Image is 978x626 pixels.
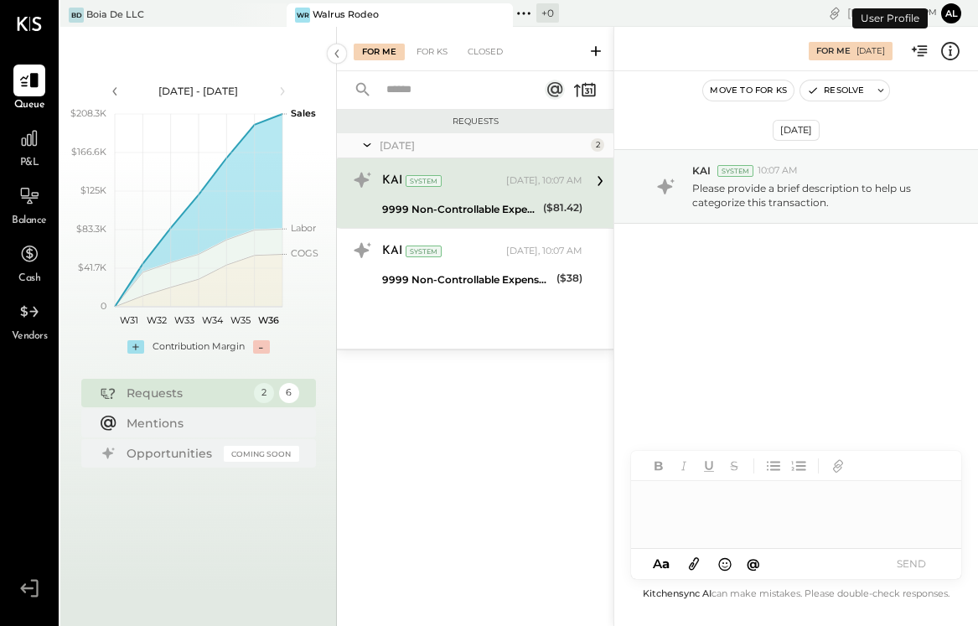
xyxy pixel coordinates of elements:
button: @ [742,553,765,574]
button: Aa [648,555,675,573]
button: Italic [673,455,695,477]
div: For Me [354,44,405,60]
a: Vendors [1,296,58,344]
button: Bold [648,455,670,477]
button: Strikethrough [723,455,745,477]
div: Requests [127,385,246,401]
a: Queue [1,65,58,113]
div: 9999 Non-Controllable Expenses:Other Income and Expenses:To Be Classified P&L [382,201,538,218]
span: pm [923,7,937,18]
text: W34 [202,314,224,326]
a: Balance [1,180,58,229]
span: @ [747,556,760,572]
span: Cash [18,272,40,287]
div: [DATE], 10:07 AM [506,245,582,258]
div: copy link [826,4,843,22]
div: System [406,246,442,257]
div: [DATE] [856,45,885,57]
button: Ordered List [788,455,810,477]
a: P&L [1,122,58,171]
span: Vendors [12,329,48,344]
div: Coming Soon [224,446,299,462]
text: $41.7K [78,261,106,273]
span: KAI [692,163,711,178]
div: System [406,175,442,187]
div: [DATE] [773,120,820,141]
button: Add URL [827,455,849,477]
text: W33 [174,314,194,326]
div: Walrus Rodeo [313,8,379,22]
button: SEND [877,552,944,575]
div: + 0 [536,3,559,23]
text: Labor [291,222,316,234]
span: P&L [20,156,39,171]
button: Resolve [800,80,871,101]
div: + [127,340,144,354]
button: Move to for ks [703,80,794,101]
div: 2 [254,383,274,403]
div: WR [295,8,310,23]
text: W32 [147,314,167,326]
text: W36 [257,314,278,326]
text: 0 [101,300,106,312]
div: - [253,340,270,354]
div: KAI [382,243,402,260]
text: COGS [291,247,318,259]
div: 9999 Non-Controllable Expenses:Other Income and Expenses:To Be Classified P&L [382,272,551,288]
div: Requests [345,116,605,127]
div: Opportunities [127,445,215,462]
div: Closed [459,44,511,60]
text: W31 [119,314,137,326]
div: BD [69,8,84,23]
div: 2 [591,138,604,152]
div: [DATE] [847,5,937,21]
div: KAI [382,173,402,189]
div: Contribution Margin [153,340,245,354]
div: User Profile [852,8,928,28]
span: Balance [12,214,47,229]
div: For Me [816,45,851,57]
text: $166.6K [71,146,106,158]
text: $208.3K [70,107,106,119]
div: System [717,165,753,177]
div: [DATE] - [DATE] [127,84,270,98]
div: 6 [279,383,299,403]
span: Queue [14,98,45,113]
text: $83.3K [76,223,106,235]
text: $125K [80,184,106,196]
span: 10:07 AM [758,164,798,178]
div: For KS [408,44,456,60]
div: ($81.42) [543,199,582,216]
div: [DATE], 10:07 AM [506,174,582,188]
p: Please provide a brief description to help us categorize this transaction. [692,181,951,210]
span: 2 : 05 [887,5,920,21]
div: Boia De LLC [86,8,144,22]
a: Cash [1,238,58,287]
text: W35 [230,314,251,326]
div: ($38) [556,270,582,287]
text: Sales [291,107,316,119]
button: Underline [698,455,720,477]
div: Mentions [127,415,291,432]
div: [DATE] [380,138,587,153]
span: a [662,556,670,572]
button: Unordered List [763,455,784,477]
button: Al [941,3,961,23]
